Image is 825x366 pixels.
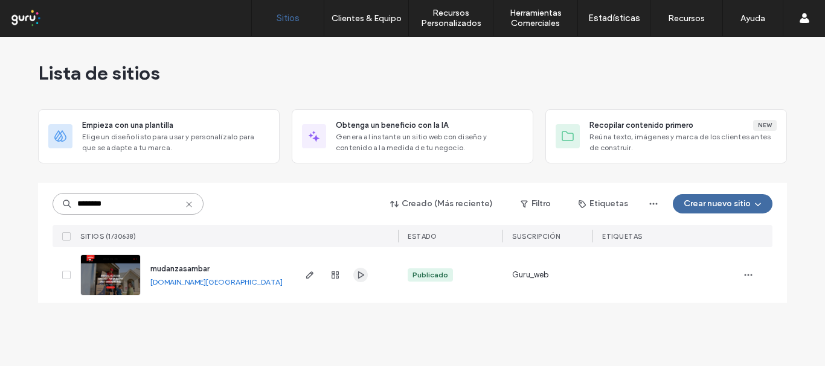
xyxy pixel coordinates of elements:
label: Clientes & Equipo [332,13,402,24]
span: Reúna texto, imágenes y marca de los clientes antes de construir. [589,131,777,153]
div: Publicado [412,270,448,280]
label: Herramientas Comerciales [493,8,577,28]
span: Genera al instante un sitio web con diseño y contenido a la medida de tu negocio. [336,131,523,153]
a: mudanzasambar [150,264,210,273]
span: Recopilar contenido primero [589,119,693,131]
div: Empieza con una plantillaElige un diseño listo para usar y personalízalo para que se adapte a tu ... [38,109,280,163]
button: Filtro [509,194,563,213]
label: Recursos [668,13,705,24]
div: Obtenga un beneficio con la IAGenera al instante un sitio web con diseño y contenido a la medida ... [292,109,533,163]
span: Lista de sitios [38,61,160,85]
a: [DOMAIN_NAME][GEOGRAPHIC_DATA] [150,277,283,286]
span: ESTADO [408,232,437,241]
span: Suscripción [512,232,560,241]
label: Sitios [277,13,300,24]
span: Empieza con una plantilla [82,119,173,131]
span: Ayuda [26,8,59,19]
label: Estadísticas [588,13,640,24]
span: Obtenga un beneficio con la IA [336,119,448,131]
span: Elige un diseño listo para usar y personalízalo para que se adapte a tu marca. [82,131,269,153]
span: Guru_web [512,269,549,281]
button: Creado (Más reciente) [380,194,504,213]
span: ETIQUETAS [602,232,643,241]
label: Ayuda [740,13,765,24]
div: Recopilar contenido primeroNewReúna texto, imágenes y marca de los clientes antes de construir. [545,109,787,163]
label: Recursos Personalizados [409,8,493,28]
div: New [753,120,777,131]
button: Etiquetas [568,194,639,213]
span: SITIOS (1/30638) [80,232,136,241]
button: Crear nuevo sitio [673,194,772,213]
